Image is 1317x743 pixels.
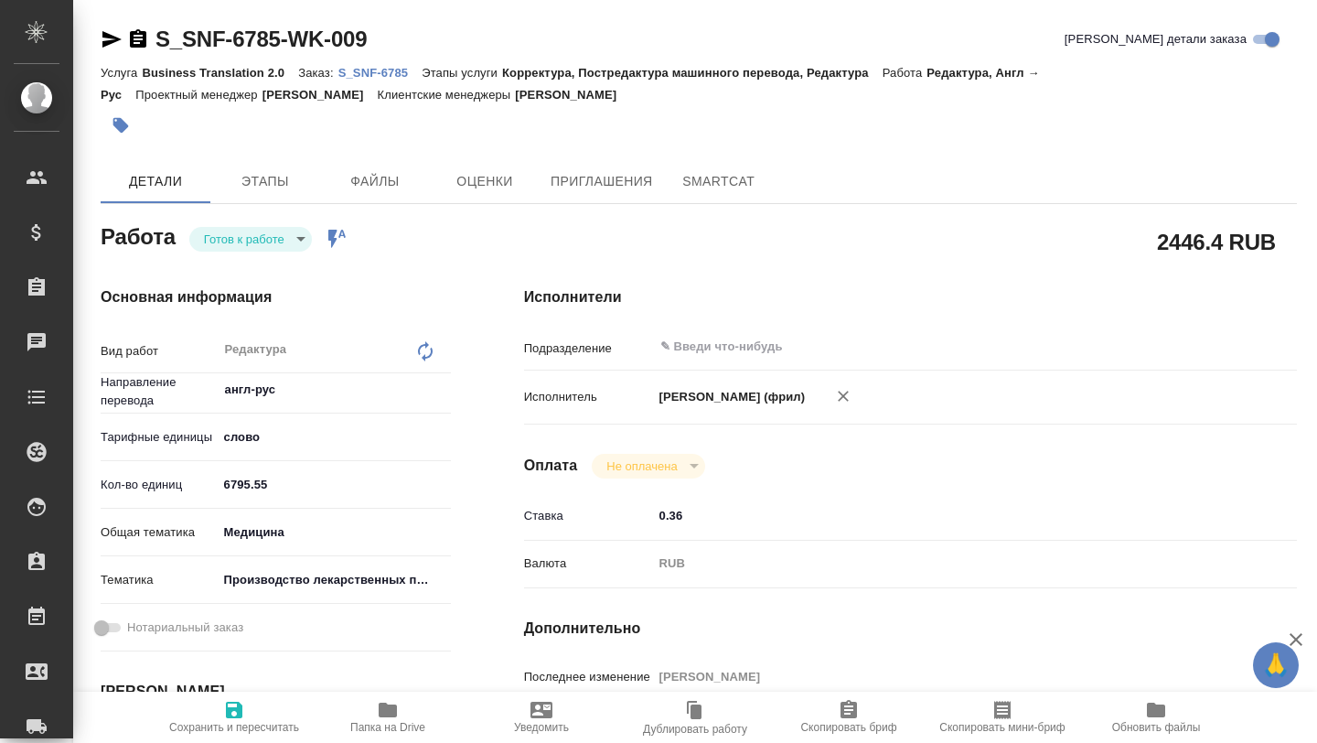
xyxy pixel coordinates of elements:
[112,170,199,193] span: Детали
[101,373,218,410] p: Направление перевода
[101,681,451,703] h4: [PERSON_NAME]
[1253,642,1299,688] button: 🙏
[101,28,123,50] button: Скопировать ссылку для ЯМессенджера
[926,692,1079,743] button: Скопировать мини-бриф
[675,170,763,193] span: SmartCat
[502,66,883,80] p: Корректура, Постредактура машинного перевода, Редактура
[262,88,378,102] p: [PERSON_NAME]
[331,170,419,193] span: Файлы
[101,105,141,145] button: Добавить тэг
[524,555,653,573] p: Валюта
[218,471,451,498] input: ✎ Введи что-нибудь
[142,66,298,80] p: Business Translation 2.0
[1223,345,1226,349] button: Open
[1112,721,1201,734] span: Обновить файлы
[221,170,309,193] span: Этапы
[601,458,682,474] button: Не оплачена
[422,66,502,80] p: Этапы услуги
[772,692,926,743] button: Скопировать бриф
[883,66,927,80] p: Работа
[618,692,772,743] button: Дублировать работу
[298,66,337,80] p: Заказ:
[1079,692,1233,743] button: Обновить файлы
[101,428,218,447] p: Тарифные единицы
[378,88,516,102] p: Клиентские менеджеры
[101,342,218,361] p: Вид работ
[311,692,465,743] button: Папка на Drive
[101,476,218,494] p: Кол-во единиц
[101,286,451,308] h4: Основная информация
[218,517,451,548] div: Медицина
[101,66,142,80] p: Услуга
[441,170,529,193] span: Оценки
[939,721,1065,734] span: Скопировать мини-бриф
[524,286,1297,308] h4: Исполнители
[338,66,423,80] p: S_SNF-6785
[157,692,311,743] button: Сохранить и пересчитать
[592,454,704,479] div: Готов к работе
[823,376,863,416] button: Удалить исполнителя
[155,27,367,51] a: S_SNF-6785-WK-009
[524,388,653,406] p: Исполнитель
[524,339,653,358] p: Подразделение
[524,668,653,686] p: Последнее изменение
[1260,646,1291,684] span: 🙏
[169,721,299,734] span: Сохранить и пересчитать
[658,336,1166,358] input: ✎ Введи что-нибудь
[653,502,1233,529] input: ✎ Введи что-нибудь
[101,571,218,589] p: Тематика
[524,507,653,525] p: Ставка
[465,692,618,743] button: Уведомить
[127,28,149,50] button: Скопировать ссылку
[515,88,630,102] p: [PERSON_NAME]
[218,422,451,453] div: слово
[653,663,1233,690] input: Пустое поле
[653,548,1233,579] div: RUB
[350,721,425,734] span: Папка на Drive
[653,388,806,406] p: [PERSON_NAME] (фрил)
[524,618,1297,640] h4: Дополнительно
[524,455,578,477] h4: Оплата
[198,232,290,247] button: Готов к работе
[189,227,312,252] div: Готов к работе
[127,619,243,637] span: Нотариальный заказ
[338,64,423,80] a: S_SNF-6785
[218,565,451,596] div: Производство лекарственных препаратов
[643,723,747,736] span: Дублировать работу
[101,523,218,542] p: Общая тематика
[514,721,569,734] span: Уведомить
[800,721,896,734] span: Скопировать бриф
[135,88,262,102] p: Проектный менеджер
[1157,226,1276,257] h2: 2446.4 RUB
[101,219,176,252] h2: Работа
[1065,30,1247,48] span: [PERSON_NAME] детали заказа
[441,388,444,392] button: Open
[551,170,653,193] span: Приглашения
